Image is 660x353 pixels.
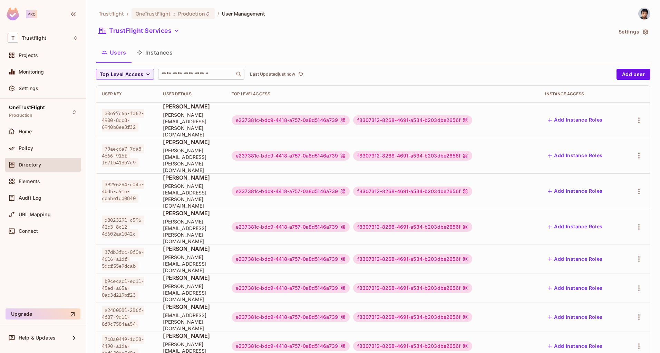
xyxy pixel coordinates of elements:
[100,70,143,79] span: Top Level Access
[163,174,221,181] span: [PERSON_NAME]
[163,91,221,97] div: User Details
[102,306,144,328] span: a2480081-286f-4f87-9d11-8f9c7584aa54
[19,69,44,75] span: Monitoring
[232,151,350,161] div: e237381c-bdc9-4418-a757-0a8d5146a739
[127,10,128,17] li: /
[102,216,144,238] span: d8023291-c596-42c3-8c12-4f602aa1042c
[22,35,46,41] span: Workspace: Trustflight
[163,147,221,173] span: [PERSON_NAME][EMAIL_ADDRESS][PERSON_NAME][DOMAIN_NAME]
[353,115,472,125] div: f8307312-8268-4691-a534-b203dbe2656f
[19,145,33,151] span: Policy
[26,10,37,18] div: Pro
[232,283,350,293] div: e237381c-bdc9-4418-a757-0a8d5146a739
[136,10,171,17] span: OneTrustFlight
[545,254,605,265] button: Add Instance Roles
[232,91,534,97] div: Top Level Access
[545,221,605,232] button: Add Instance Roles
[99,10,124,17] span: the active workspace
[163,245,221,252] span: [PERSON_NAME]
[19,53,38,58] span: Projects
[163,218,221,245] span: [PERSON_NAME][EMAIL_ADDRESS][PERSON_NAME][DOMAIN_NAME]
[19,228,38,234] span: Connect
[232,312,350,322] div: e237381c-bdc9-4418-a757-0a8d5146a739
[9,113,33,118] span: Production
[353,222,472,232] div: f8307312-8268-4691-a534-b203dbe2656f
[19,212,51,217] span: URL Mapping
[173,11,175,17] span: :
[9,105,45,110] span: OneTrustFlight
[163,332,221,340] span: [PERSON_NAME]
[8,33,18,43] span: T
[545,115,605,126] button: Add Instance Roles
[163,138,221,146] span: [PERSON_NAME]
[163,254,221,274] span: [PERSON_NAME][EMAIL_ADDRESS][DOMAIN_NAME]
[19,195,41,201] span: Audit Log
[163,209,221,217] span: [PERSON_NAME]
[102,180,144,203] span: 39296284-d04e-4bd5-a91e-ceebe1dd0840
[545,341,605,352] button: Add Instance Roles
[353,283,472,293] div: f8307312-8268-4691-a534-b203dbe2656f
[232,187,350,196] div: e237381c-bdc9-4418-a757-0a8d5146a739
[19,129,32,134] span: Home
[7,8,19,20] img: SReyMgAAAABJRU5ErkJggg==
[353,254,472,264] div: f8307312-8268-4691-a534-b203dbe2656f
[232,254,350,264] div: e237381c-bdc9-4418-a757-0a8d5146a739
[617,69,650,80] button: Add user
[545,186,605,197] button: Add Instance Roles
[19,86,38,91] span: Settings
[96,69,154,80] button: Top Level Access
[353,312,472,322] div: f8307312-8268-4691-a534-b203dbe2656f
[163,283,221,303] span: [PERSON_NAME][EMAIL_ADDRESS][DOMAIN_NAME]
[250,71,295,77] p: Last Updated just now
[217,10,219,17] li: /
[132,44,178,61] button: Instances
[19,335,56,341] span: Help & Updates
[96,25,182,36] button: TrustFlight Services
[163,183,221,209] span: [PERSON_NAME][EMAIL_ADDRESS][PERSON_NAME][DOMAIN_NAME]
[102,248,144,270] span: 37db3fcc-0f0a-4616-a1df-5dcf55e9dcab
[178,10,205,17] span: Production
[222,10,265,17] span: User Management
[639,8,650,19] img: Alexander Ip
[545,312,605,323] button: Add Instance Roles
[6,308,80,319] button: Upgrade
[545,150,605,161] button: Add Instance Roles
[353,341,472,351] div: f8307312-8268-4691-a534-b203dbe2656f
[298,71,304,78] span: refresh
[232,115,350,125] div: e237381c-bdc9-4418-a757-0a8d5146a739
[19,179,40,184] span: Elements
[295,70,305,78] span: Click to refresh data
[102,144,144,167] span: 79aec6a7-7ca8-4666-916f-fc7fb41db7c9
[163,274,221,282] span: [PERSON_NAME]
[353,151,472,161] div: f8307312-8268-4691-a534-b203dbe2656f
[163,303,221,311] span: [PERSON_NAME]
[163,312,221,332] span: [EMAIL_ADDRESS][PERSON_NAME][DOMAIN_NAME]
[616,26,650,37] button: Settings
[102,109,144,132] span: a0e97c6e-fd62-4900-8dc8-6940b8ee3f32
[19,162,41,168] span: Directory
[163,112,221,138] span: [PERSON_NAME][EMAIL_ADDRESS][PERSON_NAME][DOMAIN_NAME]
[545,283,605,294] button: Add Instance Roles
[232,341,350,351] div: e237381c-bdc9-4418-a757-0a8d5146a739
[297,70,305,78] button: refresh
[102,91,152,97] div: User Key
[96,44,132,61] button: Users
[102,277,144,299] span: b9cecac1-ec11-45ed-a65a-0ac3d219bf23
[545,91,618,97] div: Instance Access
[353,187,472,196] div: f8307312-8268-4691-a534-b203dbe2656f
[163,103,221,110] span: [PERSON_NAME]
[232,222,350,232] div: e237381c-bdc9-4418-a757-0a8d5146a739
